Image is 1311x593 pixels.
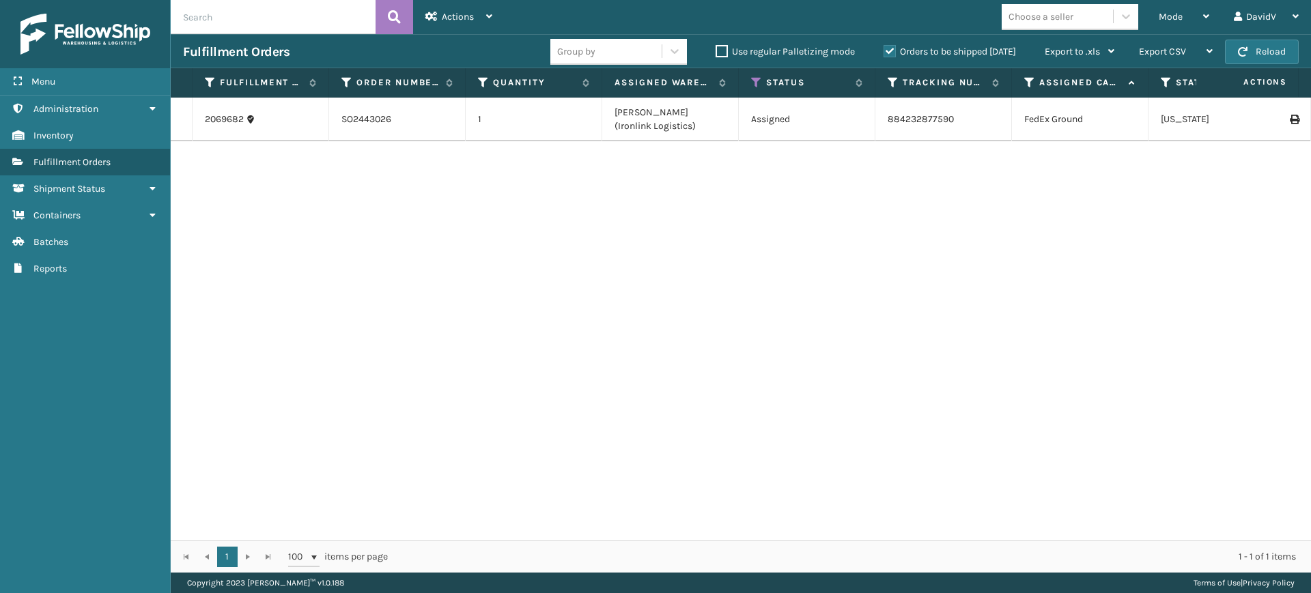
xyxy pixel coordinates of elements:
[356,76,439,89] label: Order Number
[739,98,875,141] td: Assigned
[888,113,954,125] a: 884232877590
[1194,578,1241,588] a: Terms of Use
[766,76,849,89] label: Status
[1139,46,1186,57] span: Export CSV
[33,183,105,194] span: Shipment Status
[1176,76,1258,89] label: State
[205,113,244,126] a: 2069682
[903,76,985,89] label: Tracking Number
[33,156,111,168] span: Fulfillment Orders
[1290,115,1298,124] i: Print Label
[1159,11,1183,23] span: Mode
[1009,10,1073,24] div: Choose a seller
[217,547,238,567] a: 1
[183,44,290,60] h3: Fulfillment Orders
[288,547,388,567] span: items per page
[615,76,712,89] label: Assigned Warehouse
[220,76,302,89] label: Fulfillment Order Id
[466,98,602,141] td: 1
[407,550,1296,564] div: 1 - 1 of 1 items
[716,46,855,57] label: Use regular Palletizing mode
[1148,98,1285,141] td: [US_STATE]
[33,209,81,221] span: Containers
[1194,573,1295,593] div: |
[187,573,344,593] p: Copyright 2023 [PERSON_NAME]™ v 1.0.188
[33,263,67,274] span: Reports
[1039,76,1122,89] label: Assigned Carrier Service
[20,14,150,55] img: logo
[33,130,74,141] span: Inventory
[288,550,309,564] span: 100
[1045,46,1100,57] span: Export to .xls
[31,76,55,87] span: Menu
[884,46,1016,57] label: Orders to be shipped [DATE]
[442,11,474,23] span: Actions
[1012,98,1148,141] td: FedEx Ground
[1200,71,1295,93] span: Actions
[493,76,576,89] label: Quantity
[1243,578,1295,588] a: Privacy Policy
[1225,40,1299,64] button: Reload
[33,236,68,248] span: Batches
[33,103,98,115] span: Administration
[602,98,739,141] td: [PERSON_NAME] (Ironlink Logistics)
[557,44,595,59] div: Group by
[329,98,466,141] td: SO2443026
